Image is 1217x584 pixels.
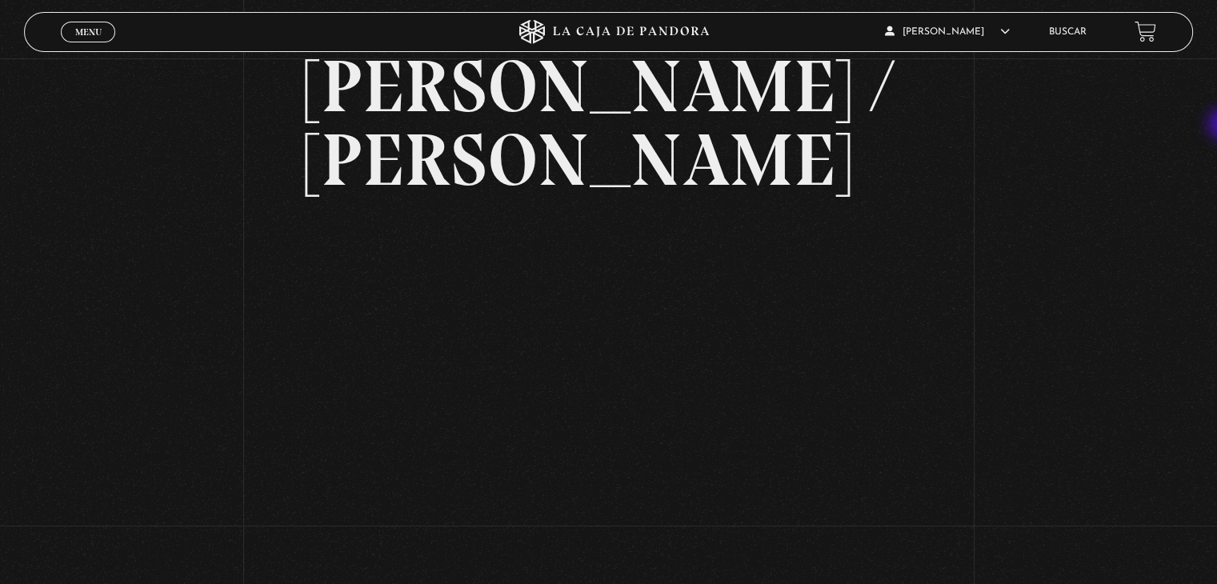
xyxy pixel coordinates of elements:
a: View your shopping cart [1135,21,1156,42]
span: Menu [75,27,102,37]
h2: [PERSON_NAME] / [PERSON_NAME] [305,50,912,197]
span: [PERSON_NAME] [885,27,1010,37]
iframe: Dailymotion video player – PROGRAMA EDITADO 29-8 TRUMP-MAD- [305,221,912,562]
span: Cerrar [70,40,107,51]
a: Buscar [1049,27,1087,37]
